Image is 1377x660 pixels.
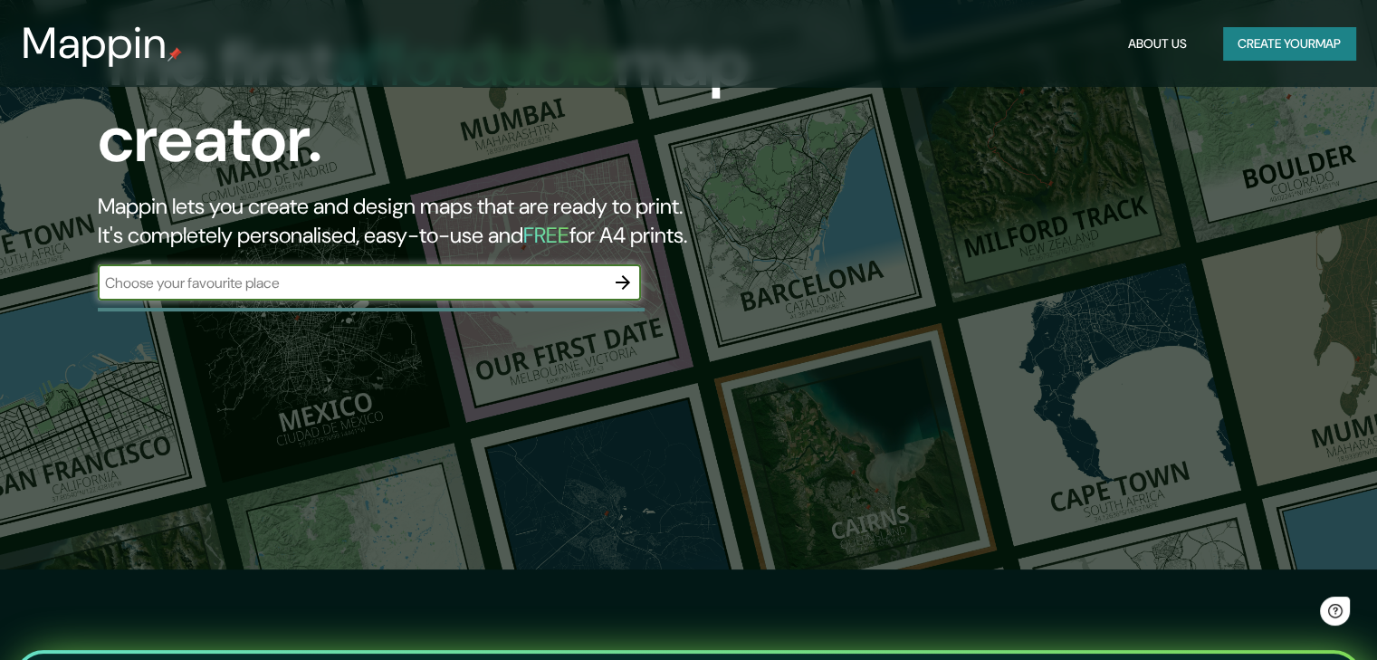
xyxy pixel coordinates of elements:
[523,221,569,249] h5: FREE
[98,192,787,250] h2: Mappin lets you create and design maps that are ready to print. It's completely personalised, eas...
[1216,589,1357,640] iframe: Help widget launcher
[98,25,787,192] h1: The first map creator.
[98,273,605,293] input: Choose your favourite place
[1121,27,1194,61] button: About Us
[22,18,167,69] h3: Mappin
[167,47,182,62] img: mappin-pin
[1223,27,1355,61] button: Create yourmap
